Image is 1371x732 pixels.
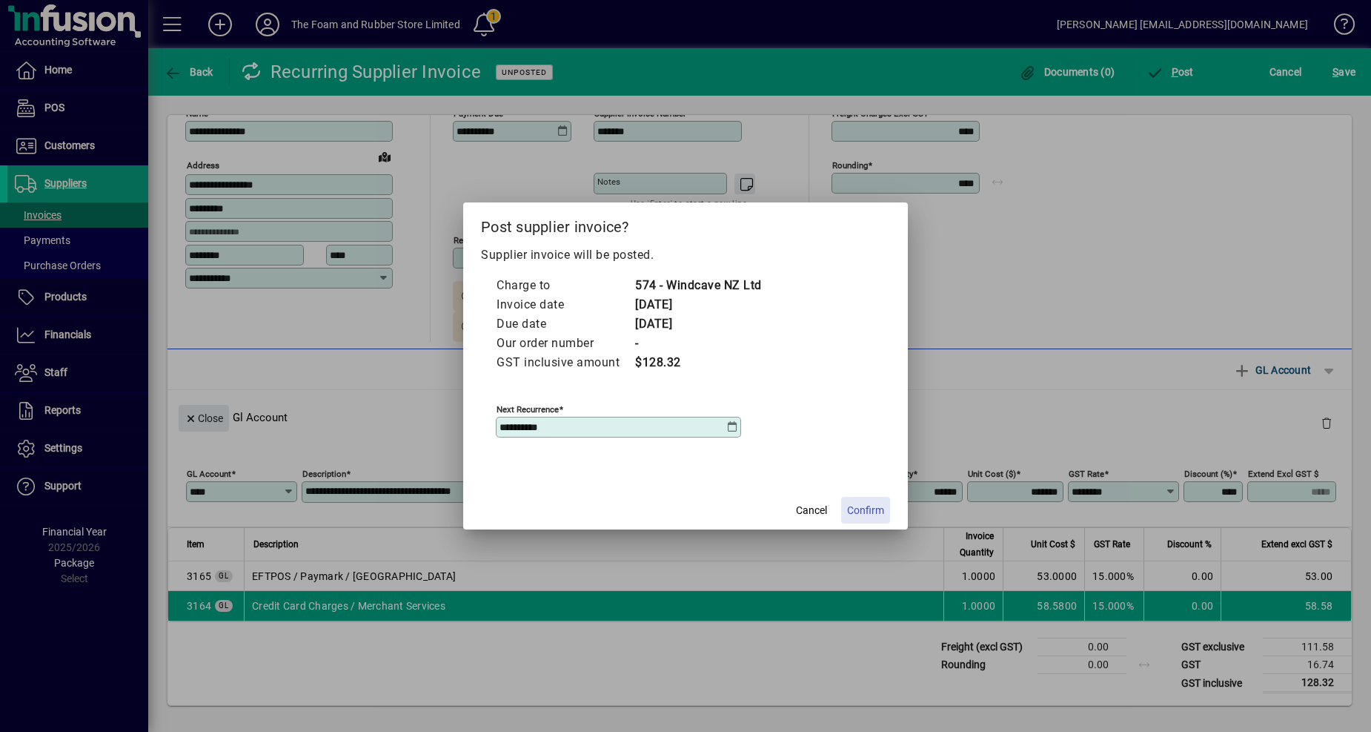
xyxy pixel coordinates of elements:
[481,246,890,264] p: Supplier invoice will be posted.
[634,353,762,372] td: $128.32
[841,497,890,524] button: Confirm
[634,295,762,314] td: [DATE]
[496,276,634,295] td: Charge to
[496,295,634,314] td: Invoice date
[634,314,762,334] td: [DATE]
[796,503,827,518] span: Cancel
[634,276,762,295] td: 574 - Windcave NZ Ltd
[788,497,835,524] button: Cancel
[847,503,884,518] span: Confirm
[496,353,634,372] td: GST inclusive amount
[634,334,762,353] td: -
[497,404,559,415] mat-label: Next recurrence
[463,202,908,245] h2: Post supplier invoice?
[496,334,634,353] td: Our order number
[496,314,634,334] td: Due date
